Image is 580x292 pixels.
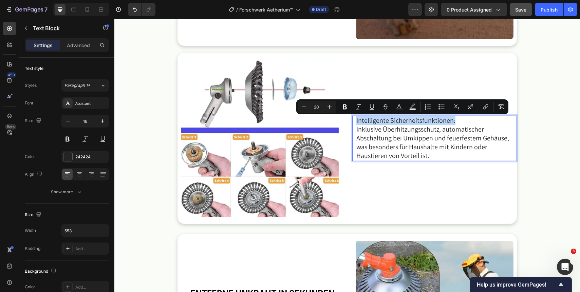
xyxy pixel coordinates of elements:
[114,19,580,292] iframe: Design area
[296,99,508,114] div: Editor contextual toolbar
[25,82,37,89] div: Styles
[25,228,36,234] div: Width
[3,3,51,16] button: 7
[241,97,403,142] div: Rich Text Editor. Editing area: main
[477,281,557,288] span: Help us improve GemPages!
[62,225,109,237] input: Auto
[236,6,238,13] span: /
[25,154,35,160] div: Color
[75,100,107,106] div: Assistant
[61,79,109,92] button: Paragraph 1*
[75,154,107,160] div: 242424
[316,6,326,13] span: Draft
[67,42,90,49] p: Advanced
[239,6,293,13] span: Forschwerk Aetherium™
[447,6,492,13] span: 0 product assigned
[242,106,395,141] span: Inklusive Überhitzungsschutz, automatischer Abschaltung bei Umkippen und feuerfestem Gehäuse, was...
[25,170,44,179] div: Align
[64,82,90,89] span: Paragraph 1*
[25,186,109,198] button: Show more
[510,3,532,16] button: Save
[75,246,107,252] div: Add...
[51,189,83,195] div: Show more
[25,210,43,219] div: Size
[25,246,40,252] div: Padding
[6,72,16,78] div: 450
[516,7,527,13] span: Save
[33,24,91,32] p: Text Block
[5,124,16,130] div: Beta
[128,3,155,16] div: Undo/Redo
[34,42,53,49] p: Settings
[25,65,43,72] div: Text style
[44,5,48,14] p: 7
[571,249,576,254] span: 3
[76,269,220,279] strong: ENTFERNE UNKRAUT IN SEKUNDEN
[535,3,563,16] button: Publish
[242,97,341,106] span: Intelligente Sicherheitsfunktionen:
[25,116,43,125] div: Size
[75,284,107,290] div: Add...
[477,280,565,289] button: Show survey - Help us improve GemPages!
[25,100,33,106] div: Font
[557,259,573,275] iframe: Intercom live chat
[25,267,58,276] div: Background
[25,284,35,290] div: Color
[441,3,507,16] button: 0 product assigned
[541,6,558,13] div: Publish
